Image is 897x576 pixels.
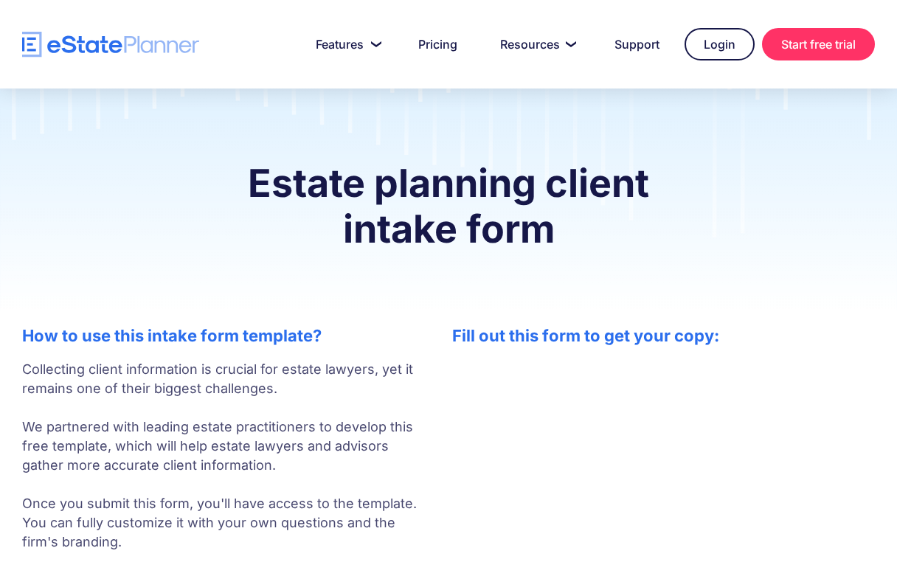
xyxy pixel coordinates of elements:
[482,30,589,59] a: Resources
[762,28,875,60] a: Start free trial
[401,30,475,59] a: Pricing
[597,30,677,59] a: Support
[452,326,875,345] h2: Fill out this form to get your copy:
[685,28,755,60] a: Login
[22,326,423,345] h2: How to use this intake form template?
[298,30,393,59] a: Features
[248,160,649,252] strong: Estate planning client intake form
[22,32,199,58] a: home
[22,360,423,552] p: Collecting client information is crucial for estate lawyers, yet it remains one of their biggest ...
